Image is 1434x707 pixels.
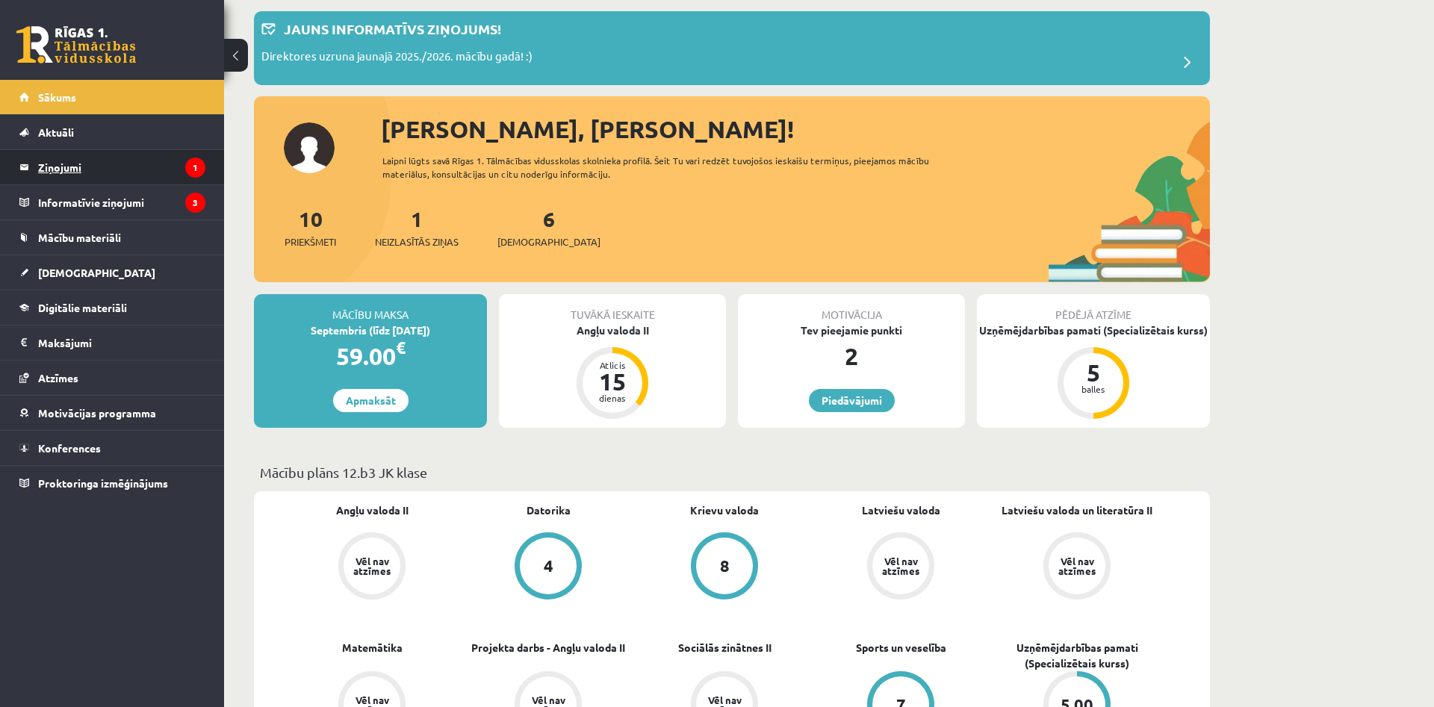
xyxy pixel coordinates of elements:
div: Angļu valoda II [499,323,726,338]
div: Tev pieejamie punkti [738,323,965,338]
span: Aktuāli [38,125,74,139]
div: 5 [1071,361,1116,384]
div: Pēdējā atzīme [977,294,1210,323]
div: Atlicis [590,361,635,370]
span: Digitālie materiāli [38,301,127,314]
a: Mācību materiāli [19,220,205,255]
span: Sākums [38,90,76,104]
div: Tuvākā ieskaite [499,294,726,323]
div: dienas [590,393,635,402]
a: Piedāvājumi [809,389,895,412]
div: Vēl nav atzīmes [351,556,393,576]
a: Rīgas 1. Tālmācības vidusskola [16,26,136,63]
a: Projekta darbs - Angļu valoda II [471,640,625,655]
a: Motivācijas programma [19,396,205,430]
a: Sākums [19,80,205,114]
legend: Informatīvie ziņojumi [38,185,205,219]
a: Proktoringa izmēģinājums [19,466,205,500]
a: Sports un veselība [856,640,946,655]
div: [PERSON_NAME], [PERSON_NAME]! [381,111,1210,147]
i: 1 [185,158,205,178]
div: 4 [544,558,553,574]
a: Digitālie materiāli [19,290,205,325]
a: Apmaksāt [333,389,409,412]
legend: Ziņojumi [38,150,205,184]
a: Vēl nav atzīmes [813,532,989,602]
a: 1Neizlasītās ziņas [375,205,459,249]
div: Vēl nav atzīmes [1056,556,1098,576]
a: Ziņojumi1 [19,150,205,184]
a: Latviešu valoda un literatūra II [1002,502,1152,518]
div: Septembris (līdz [DATE]) [254,323,487,338]
a: Angļu valoda II [336,502,409,518]
a: Matemātika [342,640,403,655]
a: Konferences [19,431,205,465]
span: Neizlasītās ziņas [375,234,459,249]
a: Krievu valoda [690,502,759,518]
span: Motivācijas programma [38,406,156,420]
span: Proktoringa izmēģinājums [38,476,168,490]
a: Sociālās zinātnes II [678,640,772,655]
a: Angļu valoda II Atlicis 15 dienas [499,323,726,421]
a: Latviešu valoda [862,502,940,518]
span: [DEMOGRAPHIC_DATA] [38,266,155,279]
div: 2 [738,338,965,374]
div: Vēl nav atzīmes [880,556,922,576]
a: 10Priekšmeti [285,205,336,249]
div: 8 [720,558,730,574]
p: Direktores uzruna jaunajā 2025./2026. mācību gadā! :) [261,48,533,69]
div: Motivācija [738,294,965,323]
p: Mācību plāns 12.b3 JK klase [260,462,1204,482]
a: Informatīvie ziņojumi3 [19,185,205,219]
span: Mācību materiāli [38,231,121,244]
span: Konferences [38,441,101,455]
span: Atzīmes [38,371,78,384]
a: Datorika [527,502,571,518]
span: € [396,337,406,358]
a: [DEMOGRAPHIC_DATA] [19,255,205,290]
span: [DEMOGRAPHIC_DATA] [497,234,600,249]
a: Uzņēmējdarbības pamati (Specializētais kurss) 5 balles [977,323,1210,421]
a: Jauns informatīvs ziņojums! Direktores uzruna jaunajā 2025./2026. mācību gadā! :) [261,19,1202,78]
a: 8 [636,532,813,602]
div: balles [1071,384,1116,393]
div: Mācību maksa [254,294,487,323]
a: 6[DEMOGRAPHIC_DATA] [497,205,600,249]
span: Priekšmeti [285,234,336,249]
legend: Maksājumi [38,326,205,360]
a: Maksājumi [19,326,205,360]
a: 4 [460,532,636,602]
div: 59.00 [254,338,487,374]
i: 3 [185,193,205,213]
a: Vēl nav atzīmes [284,532,460,602]
div: Uzņēmējdarbības pamati (Specializētais kurss) [977,323,1210,338]
a: Atzīmes [19,361,205,395]
div: 15 [590,370,635,393]
div: Laipni lūgts savā Rīgas 1. Tālmācības vidusskolas skolnieka profilā. Šeit Tu vari redzēt tuvojošo... [382,154,956,181]
p: Jauns informatīvs ziņojums! [284,19,501,39]
a: Vēl nav atzīmes [989,532,1165,602]
a: Aktuāli [19,115,205,149]
a: Uzņēmējdarbības pamati (Specializētais kurss) [989,640,1165,671]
